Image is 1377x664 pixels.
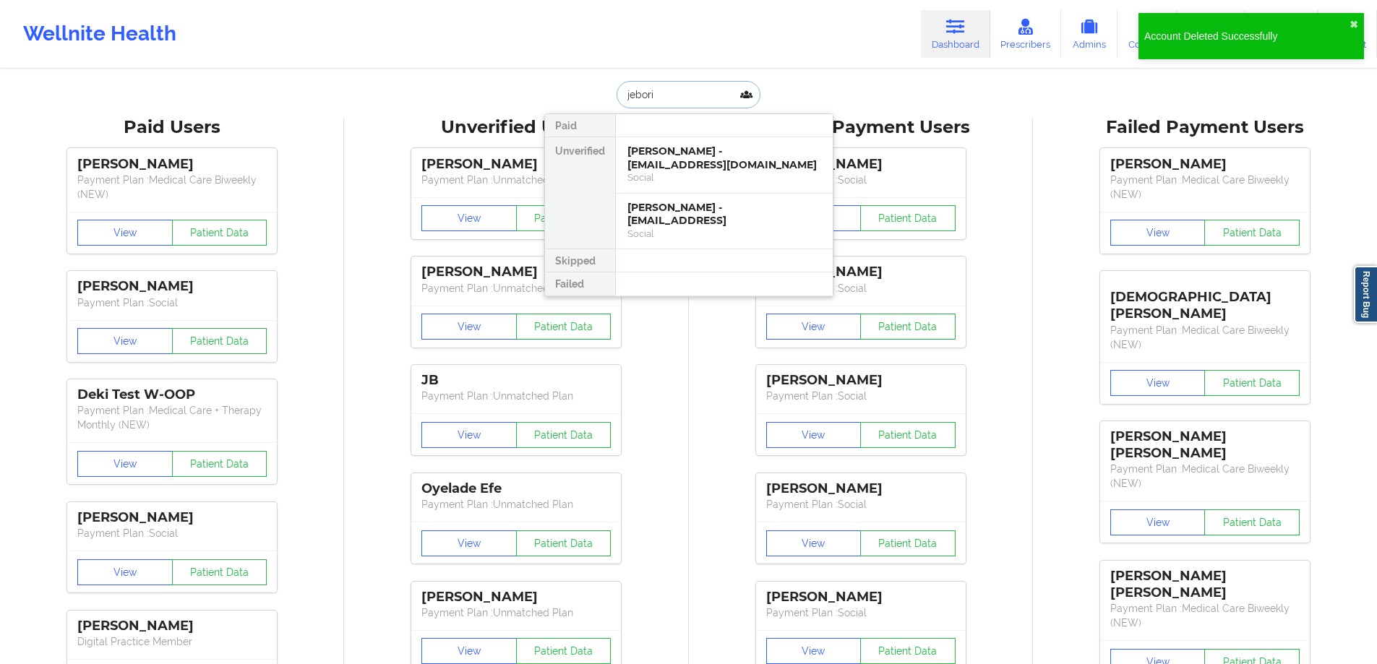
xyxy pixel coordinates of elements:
[860,530,956,556] button: Patient Data
[516,314,612,340] button: Patient Data
[77,220,173,246] button: View
[421,156,611,173] div: [PERSON_NAME]
[766,264,956,280] div: [PERSON_NAME]
[766,372,956,389] div: [PERSON_NAME]
[766,173,956,187] p: Payment Plan : Social
[421,605,611,620] p: Payment Plan : Unmatched Plan
[1204,370,1300,396] button: Patient Data
[1043,116,1367,139] div: Failed Payment Users
[421,638,517,664] button: View
[77,173,267,202] p: Payment Plan : Medical Care Biweekly (NEW)
[421,530,517,556] button: View
[1110,462,1300,491] p: Payment Plan : Medical Care Biweekly (NEW)
[627,171,821,184] div: Social
[77,618,267,634] div: [PERSON_NAME]
[766,497,956,512] p: Payment Plan : Social
[77,526,267,540] p: Payment Plan : Social
[1110,278,1300,322] div: [DEMOGRAPHIC_DATA][PERSON_NAME]
[516,638,612,664] button: Patient Data
[516,530,612,556] button: Patient Data
[172,220,267,246] button: Patient Data
[545,272,615,296] div: Failed
[627,201,821,228] div: [PERSON_NAME] - [EMAIL_ADDRESS]
[77,509,267,526] div: [PERSON_NAME]
[766,156,956,173] div: [PERSON_NAME]
[77,328,173,354] button: View
[766,530,862,556] button: View
[1061,10,1118,58] a: Admins
[1354,266,1377,323] a: Report Bug
[860,314,956,340] button: Patient Data
[77,634,267,649] p: Digital Practice Member
[77,559,173,585] button: View
[766,281,956,296] p: Payment Plan : Social
[766,605,956,620] p: Payment Plan : Social
[516,205,612,231] button: Patient Data
[1110,220,1206,246] button: View
[1110,601,1300,630] p: Payment Plan : Medical Care Biweekly (NEW)
[1204,509,1300,535] button: Patient Data
[421,372,611,389] div: JB
[421,589,611,605] div: [PERSON_NAME]
[990,10,1062,58] a: Prescribers
[1110,173,1300,202] p: Payment Plan : Medical Care Biweekly (NEW)
[1110,370,1206,396] button: View
[1110,428,1300,462] div: [PERSON_NAME] [PERSON_NAME]
[627,145,821,171] div: [PERSON_NAME] - [EMAIL_ADDRESS][DOMAIN_NAME]
[421,480,611,497] div: Oyelade Efe
[77,278,267,295] div: [PERSON_NAME]
[1110,568,1300,601] div: [PERSON_NAME] [PERSON_NAME]
[77,451,173,477] button: View
[77,296,267,310] p: Payment Plan : Social
[1118,10,1177,58] a: Coaches
[1204,220,1300,246] button: Patient Data
[77,156,267,173] div: [PERSON_NAME]
[699,116,1023,139] div: Skipped Payment Users
[421,497,611,512] p: Payment Plan : Unmatched Plan
[766,314,862,340] button: View
[421,173,611,187] p: Payment Plan : Unmatched Plan
[766,389,956,403] p: Payment Plan : Social
[421,281,611,296] p: Payment Plan : Unmatched Plan
[421,422,517,448] button: View
[766,422,862,448] button: View
[860,638,956,664] button: Patient Data
[172,451,267,477] button: Patient Data
[421,264,611,280] div: [PERSON_NAME]
[627,228,821,240] div: Social
[1110,509,1206,535] button: View
[172,328,267,354] button: Patient Data
[421,389,611,403] p: Payment Plan : Unmatched Plan
[421,314,517,340] button: View
[766,480,956,497] div: [PERSON_NAME]
[77,387,267,403] div: Deki Test W-OOP
[10,116,334,139] div: Paid Users
[1110,156,1300,173] div: [PERSON_NAME]
[77,403,267,432] p: Payment Plan : Medical Care + Therapy Monthly (NEW)
[545,137,615,249] div: Unverified
[860,205,956,231] button: Patient Data
[516,422,612,448] button: Patient Data
[545,249,615,272] div: Skipped
[354,116,678,139] div: Unverified Users
[1144,29,1350,43] div: Account Deleted Successfully
[421,205,517,231] button: View
[545,114,615,137] div: Paid
[766,638,862,664] button: View
[1110,323,1300,352] p: Payment Plan : Medical Care Biweekly (NEW)
[1350,19,1358,30] button: close
[921,10,990,58] a: Dashboard
[172,559,267,585] button: Patient Data
[860,422,956,448] button: Patient Data
[766,589,956,605] div: [PERSON_NAME]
